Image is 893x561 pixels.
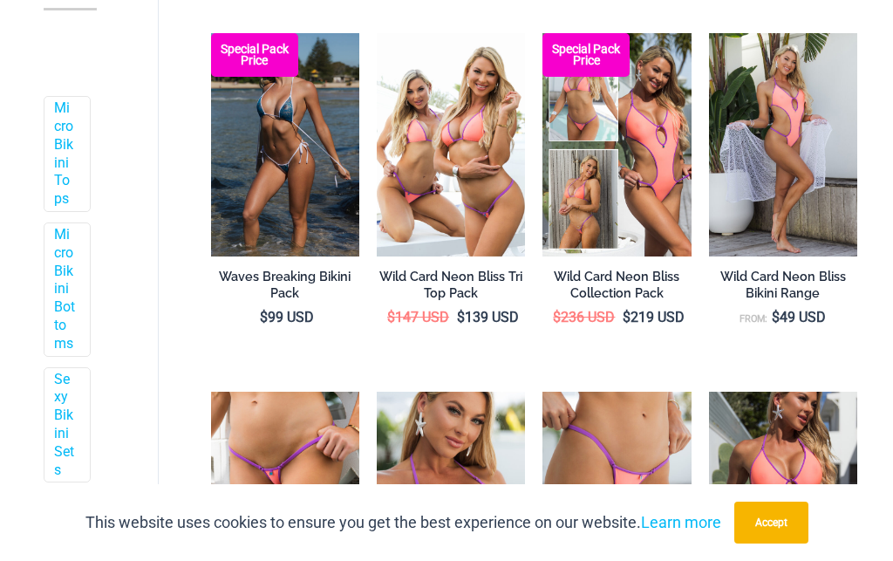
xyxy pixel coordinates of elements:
[542,33,691,257] img: Collection Pack (7)
[260,309,268,325] span: $
[54,371,77,480] a: Sexy Bikini Sets
[772,309,826,325] bdi: 49 USD
[377,269,525,301] h2: Wild Card Neon Bliss Tri Top Pack
[553,309,615,325] bdi: 236 USD
[734,502,808,544] button: Accept
[85,510,721,536] p: This website uses cookies to ensure you get the best experience on our website.
[709,269,857,308] a: Wild Card Neon Bliss Bikini Range
[211,269,359,308] a: Waves Breaking Bikini Pack
[709,33,857,257] img: Wild Card Neon Bliss 312 Top 01
[709,33,857,257] a: Wild Card Neon Bliss 312 Top 01Wild Card Neon Bliss 819 One Piece St Martin 5996 Sarong 04Wild Ca...
[211,269,359,301] h2: Waves Breaking Bikini Pack
[457,309,465,325] span: $
[377,269,525,308] a: Wild Card Neon Bliss Tri Top Pack
[740,313,767,325] span: From:
[542,269,691,308] a: Wild Card Neon Bliss Collection Pack
[457,309,519,325] bdi: 139 USD
[542,33,691,257] a: Collection Pack (7) Collection Pack B (1)Collection Pack B (1)
[211,33,359,257] a: Waves Breaking Ocean 312 Top 456 Bottom 08 Waves Breaking Ocean 312 Top 456 Bottom 04Waves Breaki...
[211,44,298,66] b: Special Pack Price
[623,309,631,325] span: $
[260,309,314,325] bdi: 99 USD
[709,269,857,301] h2: Wild Card Neon Bliss Bikini Range
[54,99,77,209] a: Micro Bikini Tops
[542,44,630,66] b: Special Pack Price
[641,513,721,531] a: Learn more
[211,33,359,257] img: Waves Breaking Ocean 312 Top 456 Bottom 08
[387,309,395,325] span: $
[623,309,685,325] bdi: 219 USD
[772,309,780,325] span: $
[54,226,77,353] a: Micro Bikini Bottoms
[377,33,525,257] a: Wild Card Neon Bliss Tri Top PackWild Card Neon Bliss Tri Top Pack BWild Card Neon Bliss Tri Top ...
[542,269,691,301] h2: Wild Card Neon Bliss Collection Pack
[377,33,525,257] img: Wild Card Neon Bliss Tri Top Pack
[553,309,561,325] span: $
[387,309,449,325] bdi: 147 USD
